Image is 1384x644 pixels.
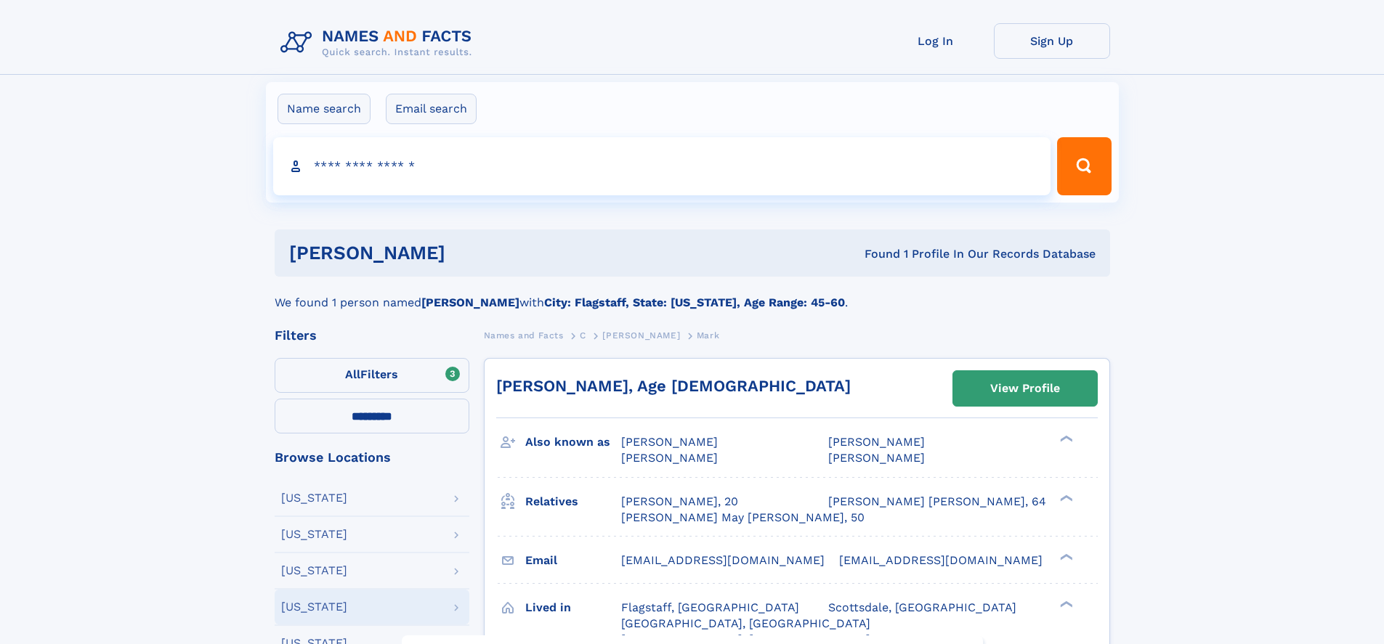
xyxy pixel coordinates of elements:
[289,244,655,262] h1: [PERSON_NAME]
[953,371,1097,406] a: View Profile
[275,329,469,342] div: Filters
[525,595,621,620] h3: Lived in
[697,330,719,341] span: Mark
[990,372,1060,405] div: View Profile
[655,246,1096,262] div: Found 1 Profile In Our Records Database
[1056,493,1074,502] div: ❯
[275,358,469,393] label: Filters
[1056,434,1074,444] div: ❯
[525,430,621,455] h3: Also known as
[878,23,994,59] a: Log In
[828,435,925,449] span: [PERSON_NAME]
[275,23,484,62] img: Logo Names and Facts
[621,451,718,465] span: [PERSON_NAME]
[281,565,347,576] div: [US_STATE]
[621,600,799,614] span: Flagstaff, [GEOGRAPHIC_DATA]
[386,94,477,124] label: Email search
[544,295,845,309] b: City: Flagstaff, State: [US_STATE], Age Range: 45-60
[525,489,621,514] h3: Relatives
[1057,137,1111,195] button: Search Button
[275,277,1110,311] div: We found 1 person named with .
[621,494,738,510] a: [PERSON_NAME], 20
[421,295,519,309] b: [PERSON_NAME]
[484,326,564,344] a: Names and Facts
[580,330,586,341] span: C
[602,330,680,341] span: [PERSON_NAME]
[828,451,925,465] span: [PERSON_NAME]
[496,377,851,395] a: [PERSON_NAME], Age [DEMOGRAPHIC_DATA]
[281,601,347,613] div: [US_STATE]
[345,367,360,381] span: All
[839,553,1043,567] span: [EMAIL_ADDRESS][DOMAIN_NAME]
[281,492,347,504] div: [US_STATE]
[828,600,1016,614] span: Scottsdale, [GEOGRAPHIC_DATA]
[1056,552,1074,561] div: ❯
[621,510,865,526] a: [PERSON_NAME] May [PERSON_NAME], 50
[525,548,621,573] h3: Email
[1056,599,1074,608] div: ❯
[580,326,586,344] a: C
[275,451,469,464] div: Browse Locations
[621,435,718,449] span: [PERSON_NAME]
[994,23,1110,59] a: Sign Up
[621,616,870,630] span: [GEOGRAPHIC_DATA], [GEOGRAPHIC_DATA]
[602,326,680,344] a: [PERSON_NAME]
[281,529,347,540] div: [US_STATE]
[828,494,1046,510] a: [PERSON_NAME] [PERSON_NAME], 64
[621,553,825,567] span: [EMAIL_ADDRESS][DOMAIN_NAME]
[273,137,1051,195] input: search input
[278,94,371,124] label: Name search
